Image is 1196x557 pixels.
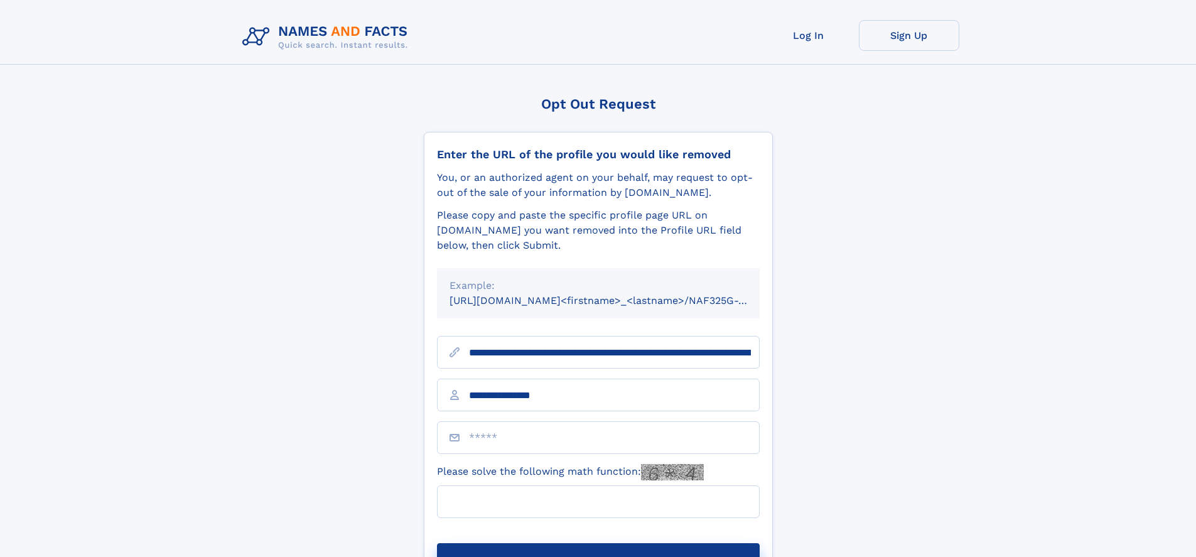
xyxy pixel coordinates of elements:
img: Logo Names and Facts [237,20,418,54]
div: Opt Out Request [424,96,773,112]
label: Please solve the following math function: [437,464,704,480]
small: [URL][DOMAIN_NAME]<firstname>_<lastname>/NAF325G-xxxxxxxx [450,295,784,306]
a: Sign Up [859,20,959,51]
div: You, or an authorized agent on your behalf, may request to opt-out of the sale of your informatio... [437,170,760,200]
a: Log In [758,20,859,51]
div: Example: [450,278,747,293]
div: Please copy and paste the specific profile page URL on [DOMAIN_NAME] you want removed into the Pr... [437,208,760,253]
div: Enter the URL of the profile you would like removed [437,148,760,161]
